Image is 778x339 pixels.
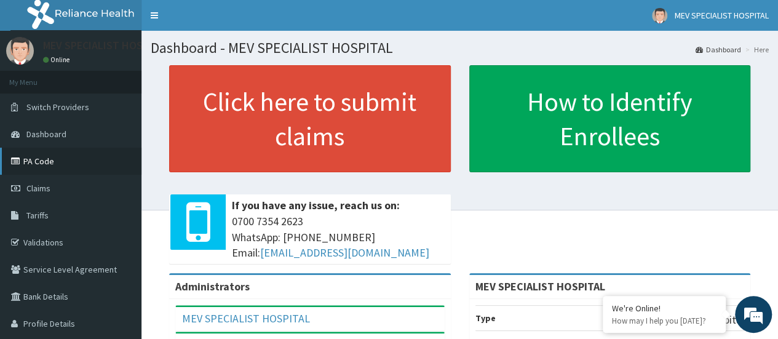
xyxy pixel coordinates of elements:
span: 0700 7354 2623 WhatsApp: [PHONE_NUMBER] Email: [232,213,445,261]
li: Here [742,44,769,55]
a: Click here to submit claims [169,65,451,172]
b: Type [475,313,496,324]
a: [EMAIL_ADDRESS][DOMAIN_NAME] [260,245,429,260]
span: Switch Providers [26,102,89,113]
a: How to Identify Enrollees [469,65,751,172]
span: MEV SPECIALIST HOSPITAL [675,10,769,21]
b: If you have any issue, reach us on: [232,198,400,212]
a: Dashboard [696,44,741,55]
p: How may I help you today? [612,316,716,326]
strong: MEV SPECIALIST HOSPITAL [475,279,605,293]
a: Online [43,55,73,64]
img: User Image [6,37,34,65]
p: MEV SPECIALIST HOSPITAL [43,40,170,51]
div: We're Online! [612,303,716,314]
span: Dashboard [26,129,66,140]
b: Administrators [175,279,250,293]
h1: Dashboard - MEV SPECIALIST HOSPITAL [151,40,769,56]
span: Tariffs [26,210,49,221]
span: Claims [26,183,50,194]
img: User Image [652,8,667,23]
a: MEV SPECIALIST HOSPITAL [182,311,310,325]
